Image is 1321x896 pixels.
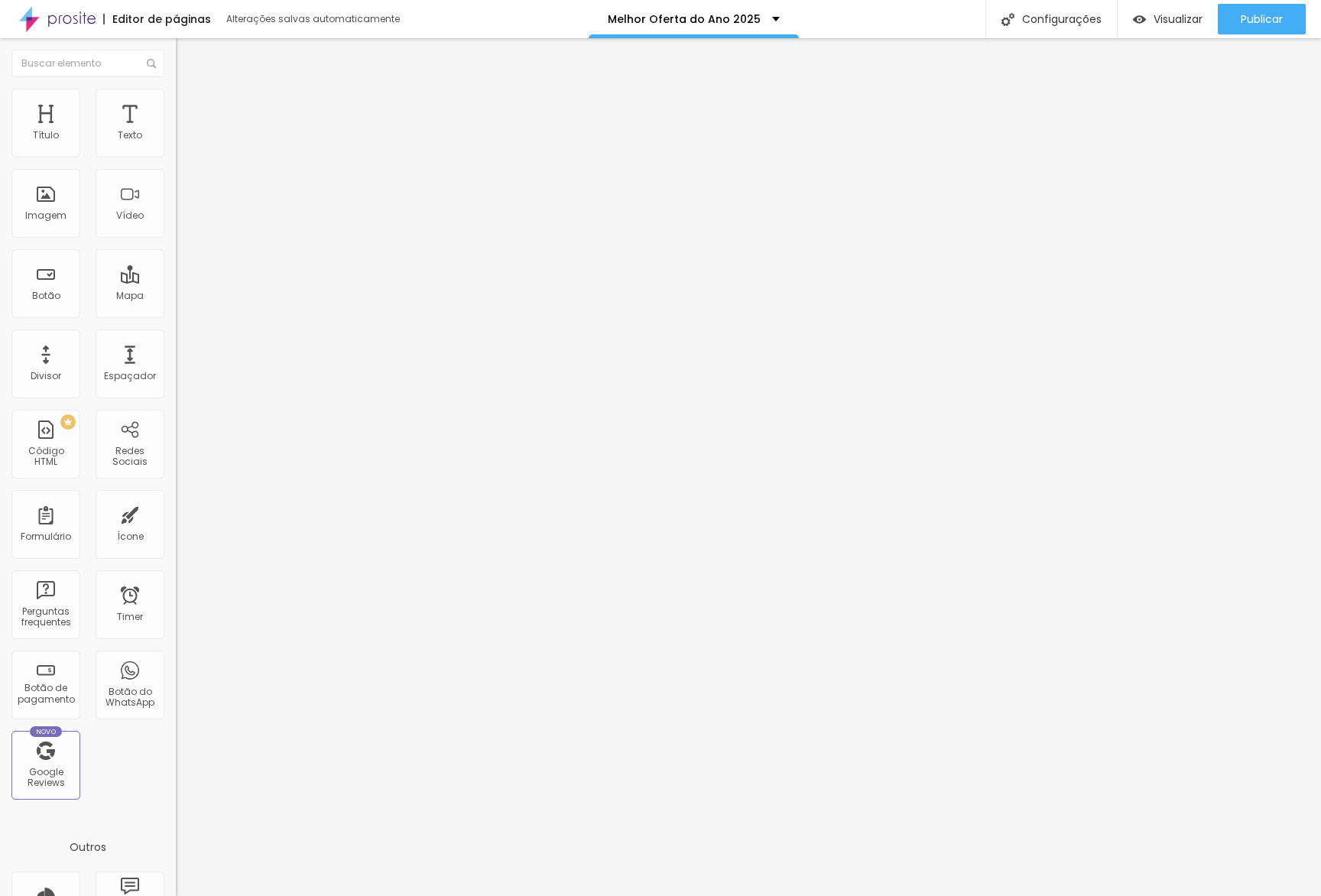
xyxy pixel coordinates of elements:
div: Ícone [117,531,144,542]
div: Editor de páginas [103,14,211,24]
div: Formulário [21,531,71,542]
p: Melhor Oferta do Ano 2025 [608,14,761,24]
div: Perguntas frequentes [15,606,76,628]
img: Icone [147,59,156,68]
button: Publicar [1218,4,1306,34]
div: Divisor [31,371,61,381]
div: Vídeo [116,210,144,221]
input: Buscar elemento [11,50,164,77]
div: Alterações salvas automaticamente [226,15,402,24]
div: Espaçador [104,371,156,381]
button: Visualizar [1118,4,1218,34]
span: Visualizar [1154,13,1203,25]
div: Redes Sociais [99,446,160,468]
div: Texto [118,130,142,141]
iframe: Editor [176,38,1321,896]
div: Botão [32,291,60,301]
div: Título [33,130,59,141]
div: Google Reviews [15,767,76,789]
div: Imagem [25,210,67,221]
img: view-1.svg [1133,13,1146,26]
div: Novo [30,726,63,737]
div: Botão do WhatsApp [99,687,160,709]
span: Publicar [1241,13,1283,25]
div: Timer [117,612,143,622]
div: Código HTML [15,446,76,468]
div: Mapa [116,291,144,301]
div: Botão de pagamento [15,683,76,705]
img: Icone [1001,13,1014,26]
